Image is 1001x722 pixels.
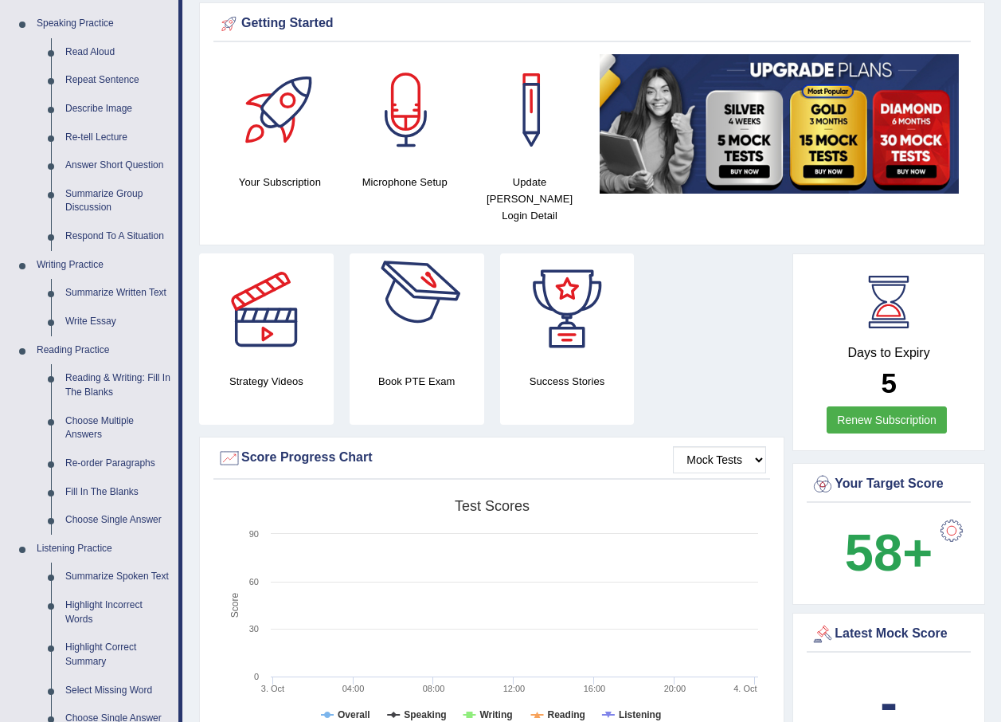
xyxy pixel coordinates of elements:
[29,10,178,38] a: Speaking Practice
[811,346,967,360] h4: Days to Expiry
[58,279,178,308] a: Summarize Written Text
[827,406,947,434] a: Renew Subscription
[249,624,259,634] text: 30
[404,709,446,720] tspan: Speaking
[217,446,766,470] div: Score Progress Chart
[733,684,757,693] tspan: 4. Oct
[664,684,686,693] text: 20:00
[225,174,334,190] h4: Your Subscription
[58,677,178,705] a: Select Missing Word
[58,563,178,591] a: Summarize Spoken Text
[199,373,334,390] h4: Strategy Videos
[58,407,178,449] a: Choose Multiple Answers
[58,38,178,67] a: Read Aloud
[249,577,259,587] text: 60
[29,251,178,280] a: Writing Practice
[58,591,178,634] a: Highlight Incorrect Words
[479,709,512,720] tspan: Writing
[58,151,178,180] a: Answer Short Question
[58,506,178,535] a: Choose Single Answer
[548,709,585,720] tspan: Reading
[29,336,178,365] a: Reading Practice
[58,66,178,95] a: Repeat Sentence
[500,373,635,390] h4: Success Stories
[58,364,178,406] a: Reading & Writing: Fill In The Blanks
[254,672,259,681] text: 0
[475,174,585,224] h4: Update [PERSON_NAME] Login Detail
[845,524,933,582] b: 58+
[229,593,240,618] tspan: Score
[58,634,178,676] a: Highlight Correct Summary
[58,95,178,124] a: Describe Image
[58,180,178,222] a: Summarize Group Discussion
[811,473,967,496] div: Your Target Score
[338,709,370,720] tspan: Overall
[811,622,967,646] div: Latest Mock Score
[503,684,526,693] text: 12:00
[619,709,661,720] tspan: Listening
[350,373,484,390] h4: Book PTE Exam
[58,478,178,507] a: Fill In The Blanks
[342,684,365,693] text: 04:00
[600,54,959,193] img: small5.jpg
[584,684,606,693] text: 16:00
[58,124,178,152] a: Re-tell Lecture
[249,529,259,539] text: 90
[58,449,178,478] a: Re-order Paragraphs
[58,222,178,251] a: Respond To A Situation
[217,12,967,36] div: Getting Started
[261,684,284,693] tspan: 3. Oct
[29,535,178,563] a: Listening Practice
[455,498,530,514] tspan: Test scores
[58,308,178,336] a: Write Essay
[423,684,445,693] text: 08:00
[881,367,896,398] b: 5
[350,174,459,190] h4: Microphone Setup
